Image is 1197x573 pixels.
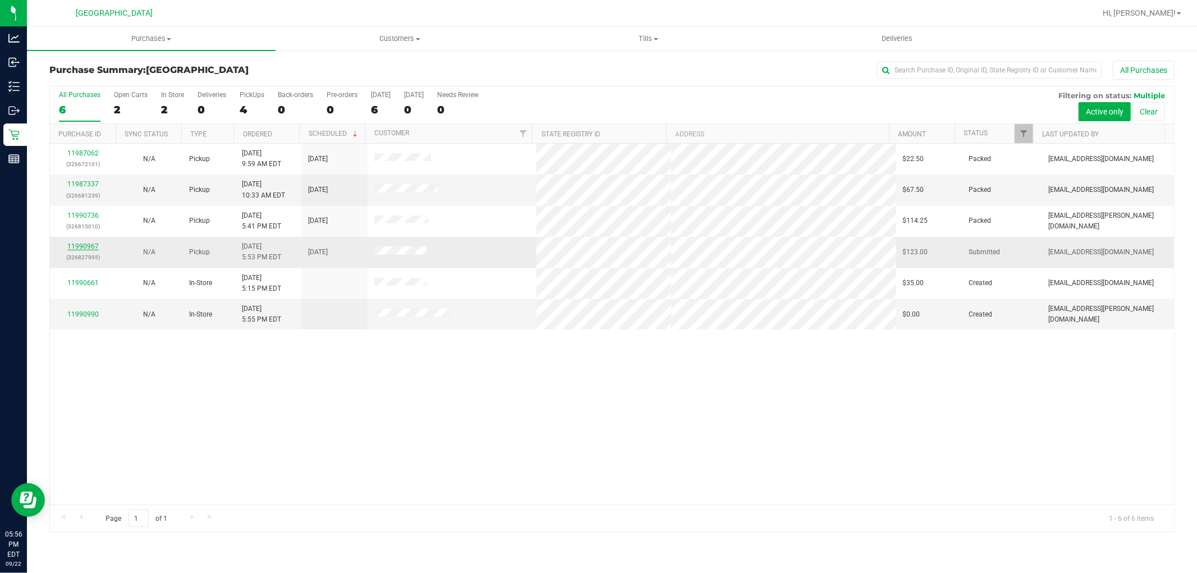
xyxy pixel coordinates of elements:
button: N/A [143,216,155,226]
span: In-Store [189,309,212,320]
span: Not Applicable [143,186,155,194]
span: [DATE] 10:33 AM EDT [242,179,285,200]
button: Active only [1079,102,1131,121]
p: (326672101) [57,159,109,169]
div: PickUps [240,91,264,99]
span: 1 - 6 of 6 items [1100,510,1163,526]
span: Not Applicable [143,310,155,318]
span: Not Applicable [143,248,155,256]
inline-svg: Retail [8,129,20,140]
span: Deliveries [866,34,928,44]
a: Ordered [243,130,272,138]
span: Pickup [189,185,210,195]
a: 11990990 [67,310,99,318]
p: (326815010) [57,221,109,232]
div: 2 [161,103,184,116]
span: [DATE] 9:59 AM EDT [242,148,281,169]
span: [GEOGRAPHIC_DATA] [76,8,153,18]
span: Pickup [189,216,210,226]
inline-svg: Inbound [8,57,20,68]
a: 11990661 [67,279,99,287]
div: [DATE] [404,91,424,99]
span: Created [969,309,993,320]
p: (326827995) [57,252,109,263]
div: 4 [240,103,264,116]
a: Customer [374,129,409,137]
div: Needs Review [437,91,479,99]
inline-svg: Outbound [8,105,20,116]
a: 11987337 [67,180,99,188]
div: In Store [161,91,184,99]
span: Packed [969,154,992,164]
div: 0 [437,103,479,116]
a: Scheduled [309,130,360,137]
a: Type [190,130,207,138]
div: 2 [114,103,148,116]
span: $22.50 [903,154,924,164]
a: 11990967 [67,242,99,250]
div: [DATE] [371,91,391,99]
p: 09/22 [5,560,22,568]
span: Hi, [PERSON_NAME]! [1103,8,1176,17]
span: Multiple [1134,91,1165,100]
span: [EMAIL_ADDRESS][PERSON_NAME][DOMAIN_NAME] [1048,210,1167,232]
span: Not Applicable [143,155,155,163]
span: Created [969,278,993,288]
p: 05:56 PM EDT [5,529,22,560]
span: [EMAIL_ADDRESS][DOMAIN_NAME] [1048,185,1154,195]
button: N/A [143,247,155,258]
span: [DATE] [308,185,328,195]
div: 0 [327,103,357,116]
span: [EMAIL_ADDRESS][DOMAIN_NAME] [1048,247,1154,258]
a: Filter [1015,124,1033,143]
span: $123.00 [903,247,928,258]
span: $67.50 [903,185,924,195]
span: Pickup [189,154,210,164]
span: [DATE] 5:55 PM EDT [242,304,281,325]
iframe: Resource center [11,483,45,517]
button: Clear [1132,102,1165,121]
button: N/A [143,278,155,288]
span: [DATE] [308,216,328,226]
span: [EMAIL_ADDRESS][DOMAIN_NAME] [1048,154,1154,164]
span: Packed [969,216,992,226]
a: 11990736 [67,212,99,219]
a: Sync Status [125,130,168,138]
div: Back-orders [278,91,313,99]
div: 0 [404,103,424,116]
span: Tills [525,34,772,44]
button: N/A [143,185,155,195]
span: [EMAIL_ADDRESS][DOMAIN_NAME] [1048,278,1154,288]
a: Purchases [27,27,276,51]
div: All Purchases [59,91,100,99]
div: 6 [371,103,391,116]
span: [DATE] [308,247,328,258]
span: Packed [969,185,992,195]
a: Tills [524,27,773,51]
th: Address [666,124,889,144]
inline-svg: Analytics [8,33,20,44]
span: In-Store [189,278,212,288]
div: 0 [198,103,226,116]
a: Filter [513,124,532,143]
span: $0.00 [903,309,920,320]
span: [DATE] [308,154,328,164]
span: Customers [276,34,524,44]
button: N/A [143,154,155,164]
span: [EMAIL_ADDRESS][PERSON_NAME][DOMAIN_NAME] [1048,304,1167,325]
h3: Purchase Summary: [49,65,424,75]
span: Purchases [27,34,276,44]
a: Deliveries [773,27,1021,51]
button: N/A [143,309,155,320]
span: [GEOGRAPHIC_DATA] [146,65,249,75]
inline-svg: Reports [8,153,20,164]
inline-svg: Inventory [8,81,20,92]
a: Last Updated By [1043,130,1099,138]
a: State Registry ID [542,130,600,138]
a: 11987062 [67,149,99,157]
span: Not Applicable [143,217,155,224]
a: Purchase ID [58,130,101,138]
input: Search Purchase ID, Original ID, State Registry ID or Customer Name... [877,62,1102,79]
span: Submitted [969,247,1001,258]
span: $35.00 [903,278,924,288]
